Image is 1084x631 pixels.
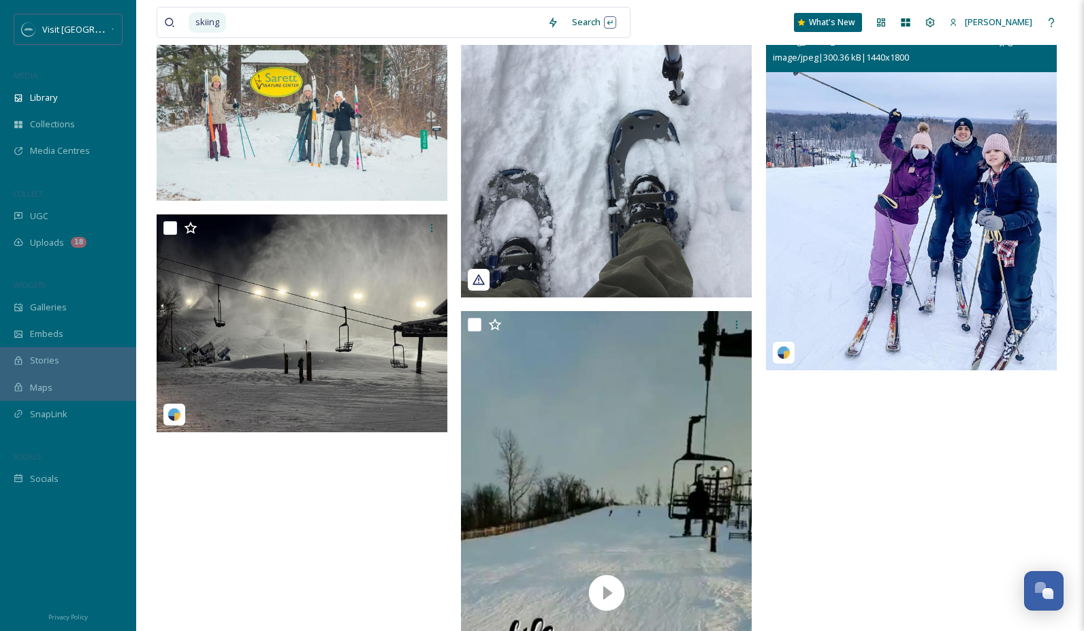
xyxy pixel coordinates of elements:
[14,189,43,199] span: COLLECT
[30,354,59,367] span: Stories
[30,408,67,421] span: SnapLink
[157,7,447,201] img: sarett-nature-center-300.jpg
[942,9,1039,35] a: [PERSON_NAME]
[30,118,75,131] span: Collections
[157,214,447,432] img: skiswissvalley_91adb148-07d2-65d1-6c7b-ef587aef04a7.jpg
[14,280,45,290] span: WIDGETS
[766,7,1057,370] img: kareng_sousa_4e1b7899-8c4f-5ef4-0fbe-9a6a4e791e1a.jpg
[30,210,48,223] span: UGC
[168,408,181,421] img: snapsea-logo.png
[42,22,194,35] span: Visit [GEOGRAPHIC_DATA][US_STATE]
[189,12,226,32] span: skiing
[30,327,63,340] span: Embeds
[14,451,41,462] span: SOCIALS
[30,381,52,394] span: Maps
[48,608,88,624] a: Privacy Policy
[565,9,623,35] div: Search
[14,70,37,80] span: MEDIA
[965,16,1032,28] span: [PERSON_NAME]
[773,51,909,63] span: image/jpeg | 300.36 kB | 1440 x 1800
[1024,571,1064,611] button: Open Chat
[30,472,59,485] span: Socials
[794,13,862,32] a: What's New
[461,7,752,297] img: dkrachen_1687202695026221019_368054780.jpg
[30,144,90,157] span: Media Centres
[30,301,67,314] span: Galleries
[30,91,57,104] span: Library
[777,346,791,359] img: snapsea-logo.png
[71,237,86,248] div: 18
[22,22,35,36] img: SM%20Social%20Profile.png
[48,613,88,621] span: Privacy Policy
[30,236,64,249] span: Uploads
